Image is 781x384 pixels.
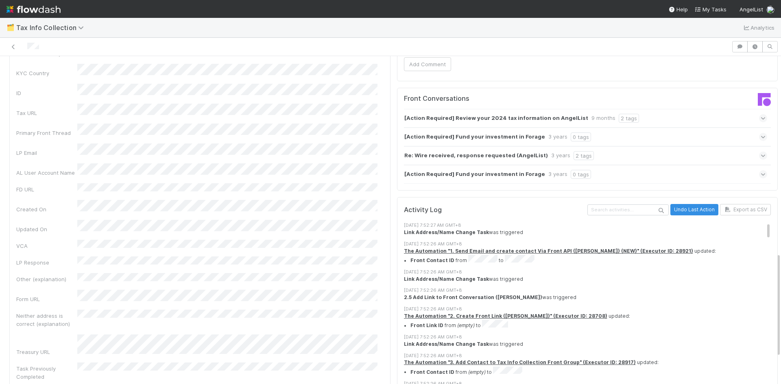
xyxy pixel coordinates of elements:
div: Form URL [16,295,77,303]
div: [DATE] 7:52:26 AM GMT+8 [404,306,777,312]
strong: [Action Required] Review your 2024 tax information on AngelList [404,114,588,123]
div: VCA [16,242,77,250]
div: [DATE] 7:52:26 AM GMT+8 [404,287,777,294]
div: LP Response [16,258,77,267]
a: The Automation "1. Send Email and create contact Via Front API ([PERSON_NAME]) (NEW)" (Executor I... [404,248,693,254]
span: Tax Info Collection [16,24,88,32]
div: Other (explanation) [16,275,77,283]
div: was triggered [404,229,777,236]
div: 2 tags [619,114,639,123]
strong: Front Link ID [410,323,443,329]
img: avatar_0c8687a4-28be-40e9-aba5-f69283dcd0e7.png [766,6,774,14]
strong: Front Contact ID [410,258,454,264]
a: Analytics [742,23,774,33]
div: LP Email [16,149,77,157]
div: updated: [404,359,777,376]
li: from to [410,320,777,330]
div: AL User Account Name [16,169,77,177]
strong: Link Address/Name Change Task [404,341,489,347]
span: My Tasks [694,6,726,13]
div: 2 tags [574,151,594,160]
h5: Activity Log [404,206,586,214]
a: The Automation "2. Create Front Link ([PERSON_NAME])" (Executor ID: 28708) [404,313,607,319]
div: [DATE] 7:52:26 AM GMT+8 [404,241,777,247]
strong: [Action Required] Fund your investment in Forage [404,132,545,141]
div: [DATE] 7:52:26 AM GMT+8 [404,269,777,276]
div: was triggered [404,341,777,348]
div: ID [16,89,77,97]
span: 🗂️ [7,24,15,31]
strong: 2.5 Add Link to Front Conversation ([PERSON_NAME]) [404,294,542,300]
div: 3 years [548,132,567,141]
div: [DATE] 7:52:27 AM GMT+8 [404,222,777,229]
div: [DATE] 7:52:26 AM GMT+8 [404,352,777,359]
a: My Tasks [694,5,726,13]
button: Undo Last Action [670,204,718,215]
div: 3 years [551,151,570,160]
strong: [Action Required] Fund your investment in Forage [404,170,545,179]
div: Updated On [16,225,77,233]
img: logo-inverted-e16ddd16eac7371096b0.svg [7,2,61,16]
div: was triggered [404,294,777,301]
em: (empty) [457,323,475,329]
div: Treasury URL [16,348,77,356]
img: front-logo-b4b721b83371efbadf0a.svg [758,93,771,106]
div: Created On [16,205,77,213]
strong: Link Address/Name Change Task [404,229,489,235]
div: Primary Front Thread [16,129,77,137]
div: was triggered [404,276,777,283]
input: Search activities... [587,204,669,215]
div: [DATE] 7:52:26 AM GMT+8 [404,334,777,341]
div: 0 tags [571,170,591,179]
li: from to [410,367,777,376]
div: 3 years [548,170,567,179]
strong: Front Contact ID [410,369,454,375]
button: Add Comment [404,57,451,71]
div: Help [668,5,688,13]
button: Export as CSV [720,204,771,215]
em: (empty) [468,369,486,375]
li: from to [410,255,777,265]
div: Task Previously Completed [16,364,77,381]
div: 9 months [591,114,615,123]
div: updated: [404,312,777,330]
div: updated: [404,247,777,265]
a: The Automation "3. Add Contact to Tax Info Collection Front Group" (Executor ID: 28917) [404,359,636,365]
strong: Link Address/Name Change Task [404,276,489,282]
div: KYC Country [16,69,77,77]
div: 0 tags [571,132,591,141]
h5: Front Conversations [404,95,581,103]
div: FD URL [16,185,77,193]
div: Tax URL [16,109,77,117]
span: AngelList [740,6,763,13]
div: Neither address is correct (explanation) [16,312,77,328]
strong: Re: Wire received, response requested (AngelList) [404,151,548,160]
